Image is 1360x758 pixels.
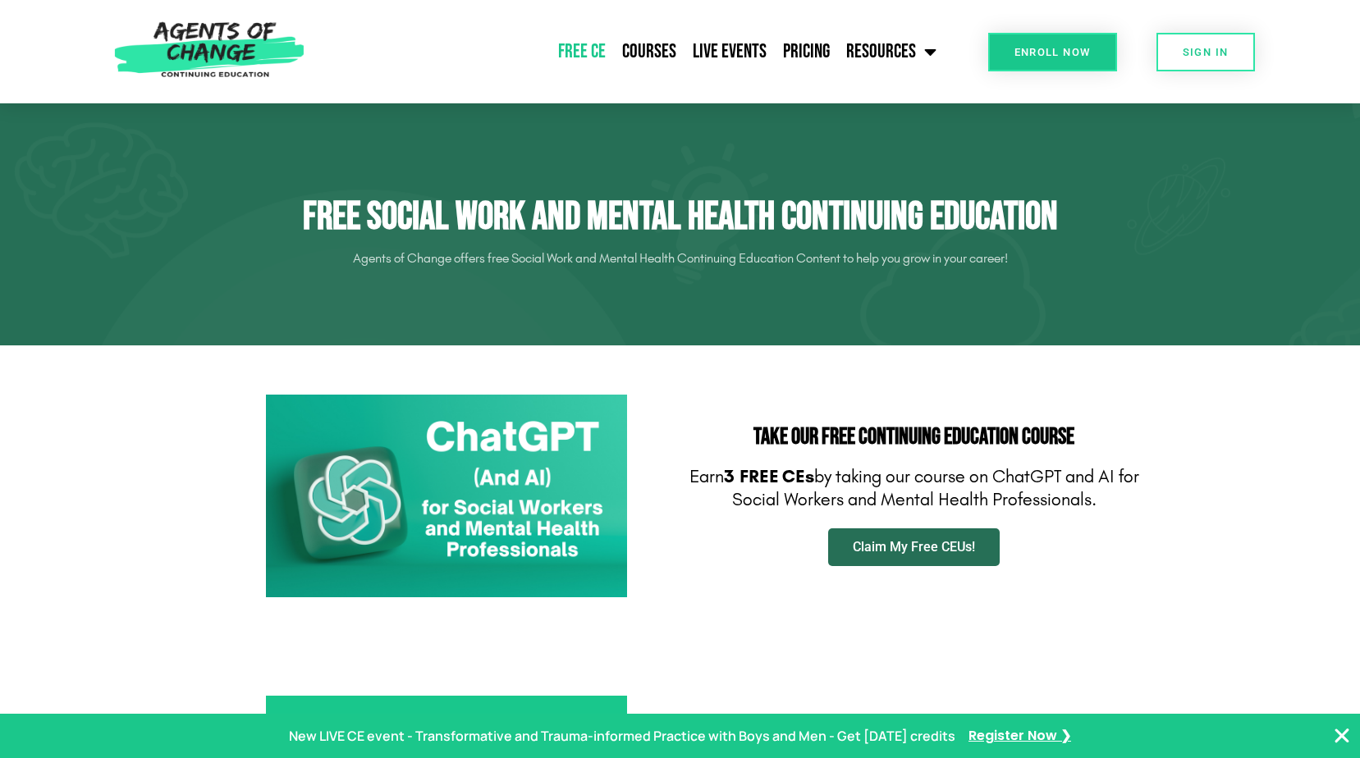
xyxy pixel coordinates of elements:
h1: Free Social Work and Mental Health Continuing Education [221,194,1140,241]
p: Earn by taking our course on ChatGPT and AI for Social Workers and Mental Health Professionals. [689,465,1140,512]
a: Register Now ❯ [968,724,1071,748]
p: New LIVE CE event - Transformative and Trauma-informed Practice with Boys and Men - Get [DATE] cr... [289,724,955,748]
a: Claim My Free CEUs! [828,528,1000,566]
nav: Menu [313,31,945,72]
b: 3 FREE CEs [724,466,814,487]
p: Agents of Change offers free Social Work and Mental Health Continuing Education Content to help y... [221,245,1140,272]
a: SIGN IN [1156,33,1255,71]
button: Close Banner [1332,726,1352,746]
a: Resources [838,31,945,72]
a: Free CE [550,31,614,72]
span: Claim My Free CEUs! [853,541,975,554]
span: SIGN IN [1183,47,1229,57]
span: Enroll Now [1014,47,1091,57]
h2: Take Our FREE Continuing Education Course [689,426,1140,449]
a: Courses [614,31,685,72]
a: Enroll Now [988,33,1117,71]
a: Pricing [775,31,838,72]
a: Live Events [685,31,775,72]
